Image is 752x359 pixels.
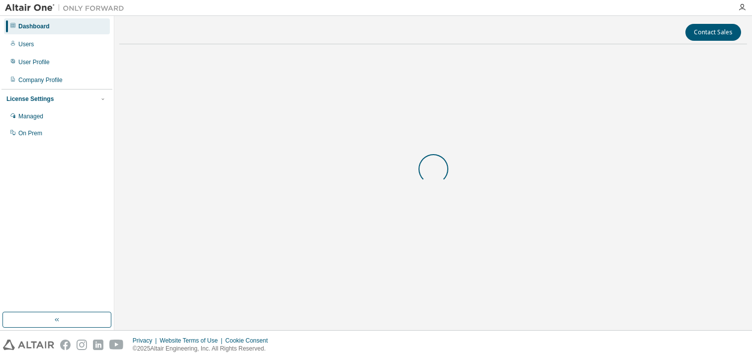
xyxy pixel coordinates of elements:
div: Users [18,40,34,48]
div: Dashboard [18,22,50,30]
img: linkedin.svg [93,340,103,350]
img: instagram.svg [77,340,87,350]
p: © 2025 Altair Engineering, Inc. All Rights Reserved. [133,345,274,353]
div: License Settings [6,95,54,103]
div: Company Profile [18,76,63,84]
div: On Prem [18,129,42,137]
div: User Profile [18,58,50,66]
div: Cookie Consent [225,337,273,345]
img: youtube.svg [109,340,124,350]
img: facebook.svg [60,340,71,350]
div: Website Terms of Use [160,337,225,345]
div: Managed [18,112,43,120]
img: altair_logo.svg [3,340,54,350]
div: Privacy [133,337,160,345]
button: Contact Sales [685,24,741,41]
img: Altair One [5,3,129,13]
